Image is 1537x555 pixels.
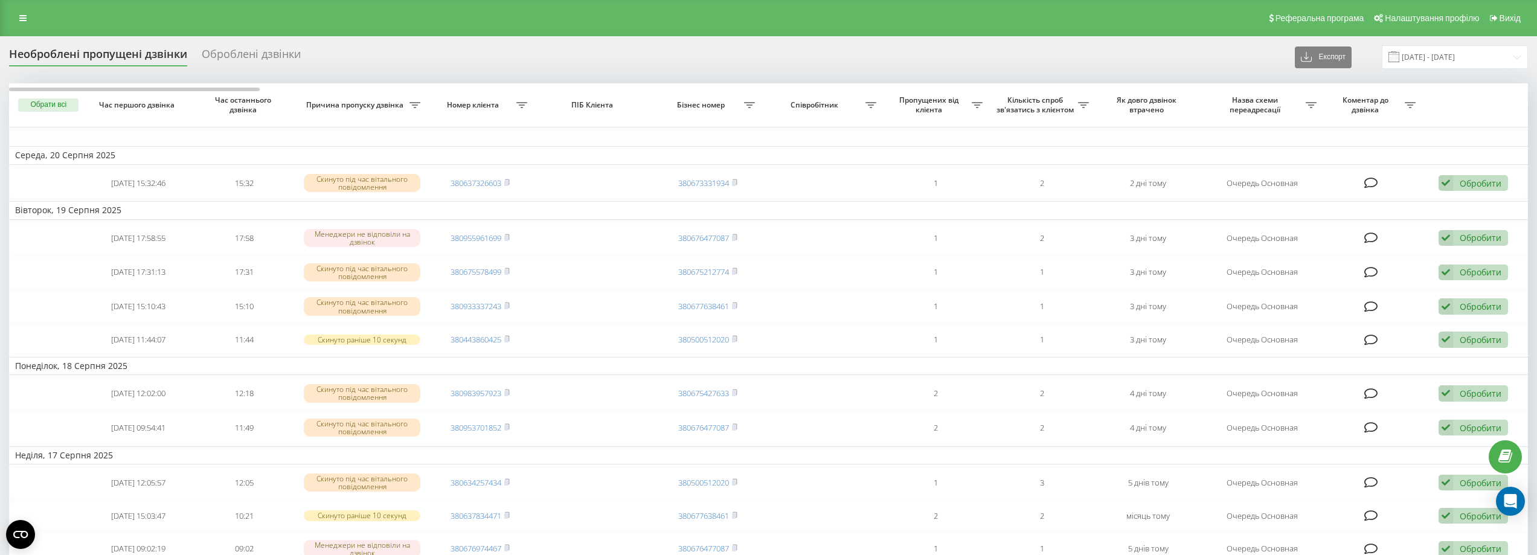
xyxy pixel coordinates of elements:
td: [DATE] 12:05:57 [85,467,191,499]
div: Скинуто під час вітального повідомлення [304,419,420,437]
td: 3 дні тому [1095,325,1201,354]
a: 380675427633 [678,388,729,399]
td: Очередь Основная [1201,325,1323,354]
div: Обробити [1460,477,1501,489]
td: 12:05 [191,467,298,499]
td: Очередь Основная [1201,222,1323,254]
a: 380673331934 [678,178,729,188]
span: Назва схеми переадресації [1207,95,1306,114]
td: 1 [882,325,989,354]
td: [DATE] 17:58:55 [85,222,191,254]
td: 1 [882,290,989,322]
td: Середа, 20 Серпня 2025 [9,146,1528,164]
td: Неділя, 17 Серпня 2025 [9,446,1528,464]
a: 380500512020 [678,334,729,345]
td: [DATE] 11:44:07 [85,325,191,354]
td: 1 [989,325,1095,354]
button: Open CMP widget [6,520,35,549]
span: Кількість спроб зв'язатись з клієнтом [995,95,1078,114]
td: Очередь Основная [1201,377,1323,409]
span: Вихід [1500,13,1521,23]
a: 380500512020 [678,477,729,488]
td: [DATE] 15:32:46 [85,167,191,199]
td: 12:18 [191,377,298,409]
td: 1 [882,256,989,288]
td: місяць тому [1095,501,1201,531]
td: 3 дні тому [1095,290,1201,322]
span: Коментар до дзвінка [1329,95,1404,114]
span: Пропущених від клієнта [888,95,972,114]
td: 2 [989,167,1095,199]
div: Скинуто під час вітального повідомлення [304,473,420,492]
a: 380676974467 [451,543,501,554]
a: 380637326603 [451,178,501,188]
a: 380676477087 [678,233,729,243]
button: Обрати всі [18,98,79,112]
div: Обробити [1460,388,1501,399]
a: 380675578499 [451,266,501,277]
a: 380983957923 [451,388,501,399]
td: 2 [882,377,989,409]
td: 1 [989,256,1095,288]
div: Обробити [1460,301,1501,312]
span: Час першого дзвінка [96,100,181,110]
td: Очередь Основная [1201,256,1323,288]
div: Скинуто під час вітального повідомлення [304,384,420,402]
td: 2 [882,412,989,444]
td: 15:10 [191,290,298,322]
span: Бізнес номер [661,100,744,110]
td: 17:31 [191,256,298,288]
td: 5 днів тому [1095,467,1201,499]
td: 1 [989,290,1095,322]
td: Очередь Основная [1201,467,1323,499]
a: 380955961699 [451,233,501,243]
div: Скинуто під час вітального повідомлення [304,297,420,315]
span: Причина пропуску дзвінка [304,100,409,110]
td: 10:21 [191,501,298,531]
a: 380676477087 [678,422,729,433]
td: 2 [989,501,1095,531]
td: Очередь Основная [1201,167,1323,199]
td: [DATE] 09:54:41 [85,412,191,444]
td: 4 дні тому [1095,412,1201,444]
td: [DATE] 15:03:47 [85,501,191,531]
a: 380677638461 [678,301,729,312]
span: Як довго дзвінок втрачено [1106,95,1190,114]
div: Обробити [1460,266,1501,278]
td: Очередь Основная [1201,412,1323,444]
div: Обробити [1460,334,1501,345]
div: Обробити [1460,232,1501,243]
td: 1 [882,467,989,499]
div: Скинуто раніше 10 секунд [304,510,420,521]
td: 3 дні тому [1095,256,1201,288]
button: Експорт [1295,47,1352,68]
span: ПІБ Клієнта [545,100,643,110]
td: 17:58 [191,222,298,254]
td: 1 [882,167,989,199]
div: Необроблені пропущені дзвінки [9,48,187,66]
div: Оброблені дзвінки [202,48,301,66]
span: Налаштування профілю [1385,13,1479,23]
div: Скинуто під час вітального повідомлення [304,174,420,192]
td: Очередь Основная [1201,290,1323,322]
span: Час останнього дзвінка [202,95,287,114]
td: 15:32 [191,167,298,199]
a: 380675212774 [678,266,729,277]
div: Скинуто раніше 10 секунд [304,335,420,345]
td: Очередь Основная [1201,501,1323,531]
td: 11:49 [191,412,298,444]
td: 11:44 [191,325,298,354]
td: 2 [989,222,1095,254]
a: 380637834471 [451,510,501,521]
span: Номер клієнта [433,100,516,110]
a: 380676477087 [678,543,729,554]
td: 2 [989,412,1095,444]
a: 380953701852 [451,422,501,433]
a: 380677638461 [678,510,729,521]
td: 3 дні тому [1095,222,1201,254]
div: Менеджери не відповіли на дзвінок [304,229,420,247]
a: 380933337243 [451,301,501,312]
td: [DATE] 15:10:43 [85,290,191,322]
td: 2 дні тому [1095,167,1201,199]
a: 380443860425 [451,334,501,345]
